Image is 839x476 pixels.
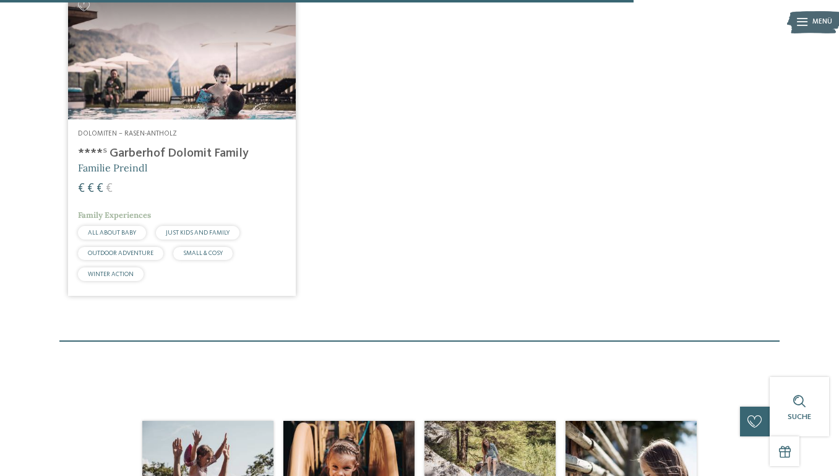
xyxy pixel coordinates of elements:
h4: ****ˢ Garberhof Dolomit Family [78,146,286,161]
span: ALL ABOUT BABY [88,230,136,236]
span: OUTDOOR ADVENTURE [88,250,153,256]
span: JUST KIDS AND FAMILY [166,230,230,236]
span: € [106,183,113,195]
span: € [78,183,85,195]
span: Dolomiten – Rasen-Antholz [78,130,177,137]
span: Suche [788,413,811,421]
span: WINTER ACTION [88,271,134,277]
span: € [97,183,103,195]
span: € [87,183,94,195]
span: Familie Preindl [78,162,147,174]
span: Family Experiences [78,210,151,220]
span: SMALL & COSY [183,250,223,256]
